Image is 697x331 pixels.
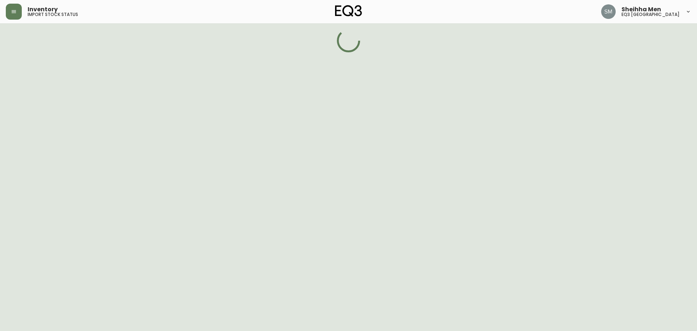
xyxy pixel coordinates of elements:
span: Inventory [28,7,58,12]
img: logo [335,5,362,17]
h5: import stock status [28,12,78,17]
span: Sheihha Men [621,7,661,12]
h5: eq3 [GEOGRAPHIC_DATA] [621,12,680,17]
img: cfa6f7b0e1fd34ea0d7b164297c1067f [601,4,616,19]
